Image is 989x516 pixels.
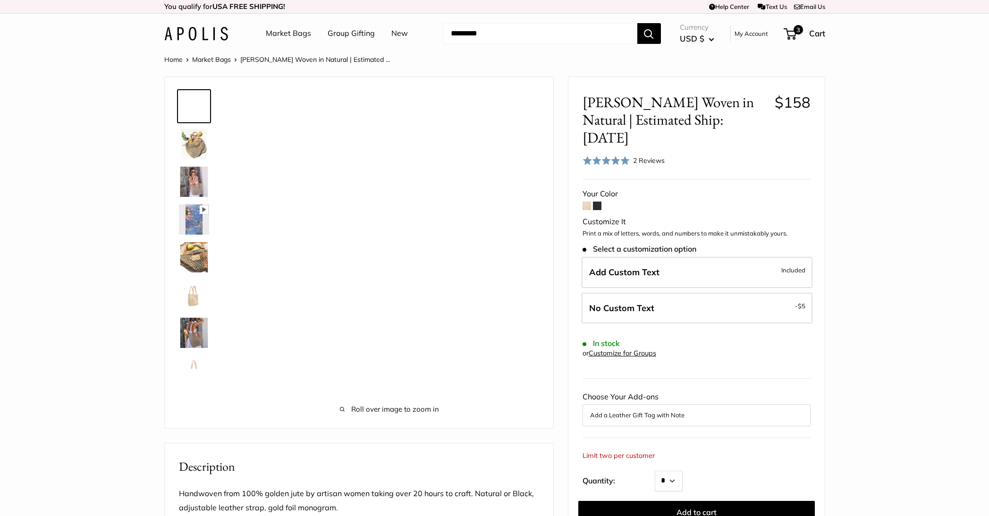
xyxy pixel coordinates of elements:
a: Market Bags [266,26,311,41]
a: Help Center [709,3,749,10]
div: or [583,347,656,360]
a: Customize for Groups [589,349,656,357]
img: Apolis [164,27,228,41]
label: Add Custom Text [582,257,812,288]
img: Mercado Woven in Natural | Estimated Ship: Oct. 19th [179,355,209,386]
p: Print a mix of letters, words, and numbers to make it unmistakably yours. [583,229,811,238]
img: Mercado Woven in Natural | Estimated Ship: Oct. 19th [179,204,209,235]
span: $158 [775,93,811,111]
a: Mercado Woven in Natural | Estimated Ship: Oct. 19th [177,240,211,274]
a: Mercado Woven in Natural | Estimated Ship: Oct. 19th [177,89,211,123]
label: Quantity: [583,468,655,491]
p: Handwoven from 100% golden jute by artisan women taking over 20 hours to craft. Natural or Black,... [179,487,539,515]
span: $5 [798,302,805,310]
span: Select a customization option [583,245,696,254]
a: Mercado Woven in Natural | Estimated Ship: Oct. 19th [177,165,211,199]
label: Leave Blank [582,293,812,324]
div: Choose Your Add-ons [583,390,811,426]
span: 2 Reviews [633,156,665,165]
span: Roll over image to zoom in [240,403,539,416]
span: In stock [583,339,620,348]
a: Text Us [758,3,786,10]
a: Mercado Woven in Natural | Estimated Ship: Oct. 19th [177,354,211,388]
a: My Account [735,28,768,39]
h2: Description [179,457,539,476]
div: Limit two per customer [583,449,655,462]
img: Mercado Woven in Natural | Estimated Ship: Oct. 19th [179,318,209,348]
button: Add a Leather Gift Tag with Note [590,409,803,421]
a: Home [164,55,183,64]
img: Mercado Woven in Natural | Estimated Ship: Oct. 19th [179,280,209,310]
span: No Custom Text [589,303,654,313]
span: Cart [809,28,825,38]
a: Group Gifting [328,26,375,41]
div: Your Color [583,187,811,201]
input: Search... [443,23,637,44]
span: Included [781,264,805,276]
a: Market Bags [192,55,231,64]
a: Mercado Woven in Natural | Estimated Ship: Oct. 19th [177,316,211,350]
img: Mercado Woven in Natural | Estimated Ship: Oct. 19th [179,242,209,272]
img: Mercado Woven in Natural | Estimated Ship: Oct. 19th [179,129,209,159]
span: - [795,300,805,312]
a: New [391,26,408,41]
span: [PERSON_NAME] Woven in Natural | Estimated ... [240,55,390,64]
a: Mercado Woven in Natural | Estimated Ship: Oct. 19th [177,127,211,161]
span: Add Custom Text [589,267,659,278]
span: USD $ [680,34,704,43]
span: 3 [793,25,803,34]
nav: Breadcrumb [164,53,390,66]
a: Email Us [794,3,825,10]
span: Currency [680,21,714,34]
a: Mercado Woven in Natural | Estimated Ship: Oct. 19th [177,203,211,237]
a: 3 Cart [785,26,825,41]
button: USD $ [680,31,714,46]
span: [PERSON_NAME] Woven in Natural | Estimated Ship: [DATE] [583,93,768,146]
a: Mercado Woven in Natural | Estimated Ship: Oct. 19th [177,278,211,312]
button: Search [637,23,661,44]
strong: USA FREE SHIPPING! [212,2,285,11]
img: Mercado Woven in Natural | Estimated Ship: Oct. 19th [179,167,209,197]
div: Customize It [583,215,811,229]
